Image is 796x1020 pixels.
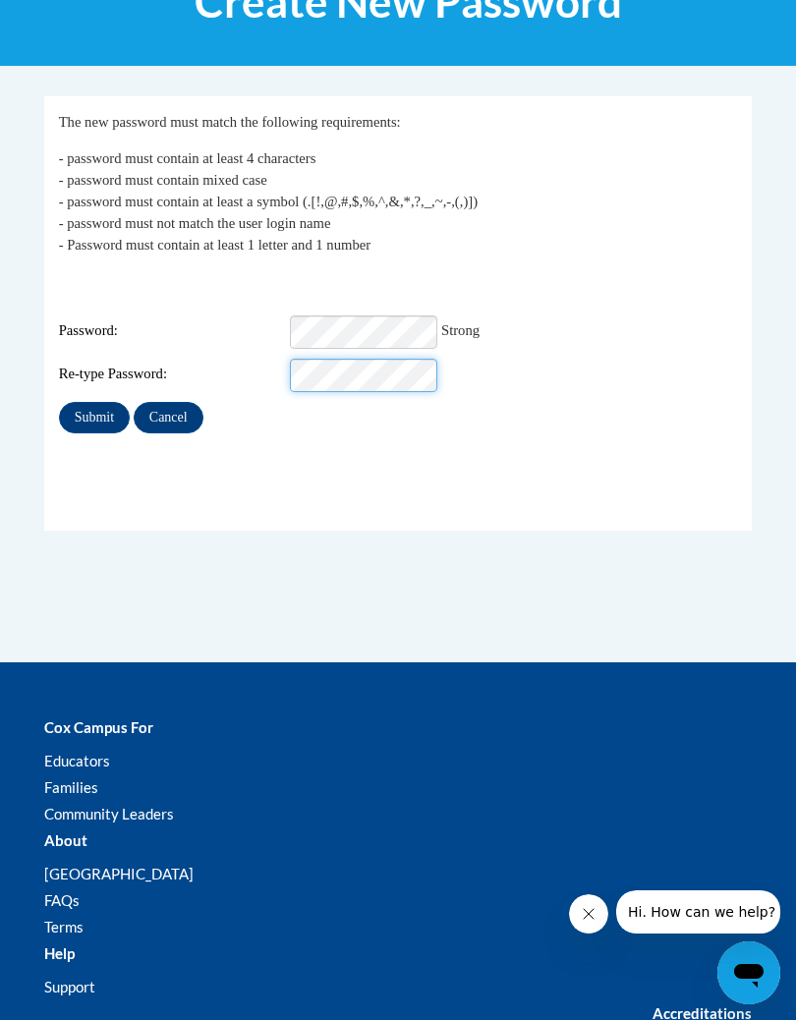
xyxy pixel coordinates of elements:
[44,805,174,822] a: Community Leaders
[59,364,287,385] span: Re-type Password:
[44,831,87,849] b: About
[59,320,287,342] span: Password:
[59,402,130,433] input: Submit
[441,322,480,338] span: Strong
[616,890,780,934] iframe: Message from company
[569,894,608,934] iframe: Close message
[44,918,84,935] a: Terms
[717,941,780,1004] iframe: Button to launch messaging window
[59,114,401,130] span: The new password must match the following requirements:
[44,752,110,769] a: Educators
[59,150,478,253] span: - password must contain at least 4 characters - password must contain mixed case - password must ...
[44,978,95,995] a: Support
[44,778,98,796] a: Families
[44,865,194,882] a: [GEOGRAPHIC_DATA]
[44,944,75,962] b: Help
[134,402,203,433] input: Cancel
[44,891,80,909] a: FAQs
[44,718,153,736] b: Cox Campus For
